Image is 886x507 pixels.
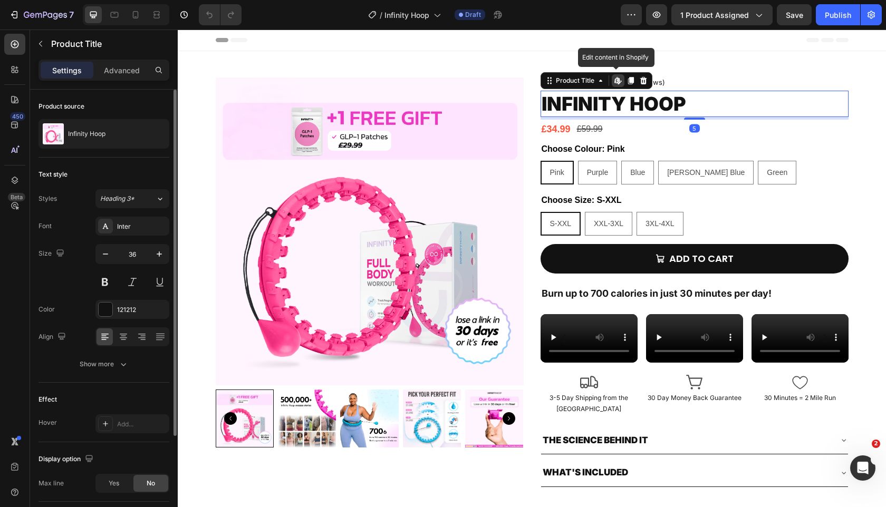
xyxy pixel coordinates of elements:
[363,214,671,244] button: Add to cart
[850,455,875,481] iframe: Intercom live chat
[398,91,426,109] div: £59.99
[38,330,68,344] div: Align
[100,194,134,203] span: Heading 3*
[574,285,671,333] video: Video
[469,363,564,374] p: 30 Day Money Back Guarantee
[452,139,467,147] span: Blue
[38,395,57,404] div: Effect
[8,193,25,201] div: Beta
[52,65,82,76] p: Settings
[38,452,95,466] div: Display option
[364,256,670,272] p: Burn up to 700 calories in just 30 minutes per day!
[409,139,430,147] span: Purple
[363,112,448,127] legend: Choose Colour: Pink
[80,359,129,369] div: Show more
[38,305,55,314] div: Color
[95,189,169,208] button: Heading 3*
[325,383,338,395] button: Carousel Next Arrow
[825,9,851,21] div: Publish
[512,94,522,103] div: 5
[363,285,460,333] video: Video
[147,479,155,488] span: No
[178,30,886,507] iframe: Design area
[872,440,880,448] span: 2
[671,4,773,25] button: 1 product assigned
[10,112,25,121] div: 450
[68,130,105,138] p: Infinity Hoop
[104,65,140,76] p: Advanced
[117,222,167,231] div: Inter
[38,221,52,231] div: Font
[199,4,242,25] div: Undo/Redo
[363,61,671,88] h2: Infinity Hoop
[492,221,556,238] div: Add to cart
[363,90,394,109] div: £34.99
[363,163,445,178] legend: Choose Size: S-XXL
[489,139,567,147] span: [PERSON_NAME] Blue
[38,170,68,179] div: Text style
[69,8,74,21] p: 7
[384,9,429,21] span: Infinity Hoop
[777,4,812,25] button: Save
[589,139,610,147] span: Green
[117,305,167,315] div: 121212
[416,190,446,198] span: XXL-3XL
[364,363,459,385] p: 3-5 Day Shipping from the [GEOGRAPHIC_DATA]
[633,294,662,324] button: Carousel Next Arrow
[372,139,387,147] span: Pink
[365,403,470,419] p: THE SCIENCE BEHIND IT
[816,4,860,25] button: Publish
[365,435,450,451] p: WHAT'S INCLUDED
[43,123,64,144] img: product feature img
[4,4,79,25] button: 7
[117,420,167,429] div: Add...
[38,247,66,261] div: Size
[376,46,419,56] div: Product Title
[38,479,64,488] div: Max line
[468,285,565,333] video: Video
[372,190,393,198] span: S-XXL
[38,418,57,427] div: Hover
[680,9,749,21] span: 1 product assigned
[38,355,169,374] button: Show more
[371,294,401,324] button: Carousel Back Arrow
[109,479,119,488] span: Yes
[38,102,84,111] div: Product source
[51,37,165,50] p: Product Title
[380,9,382,21] span: /
[786,11,803,19] span: Save
[465,10,481,19] span: Draft
[38,194,57,203] div: Styles
[468,190,496,198] span: 3XL-4XL
[575,363,670,374] p: 30 Minutes = 2 Mile Run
